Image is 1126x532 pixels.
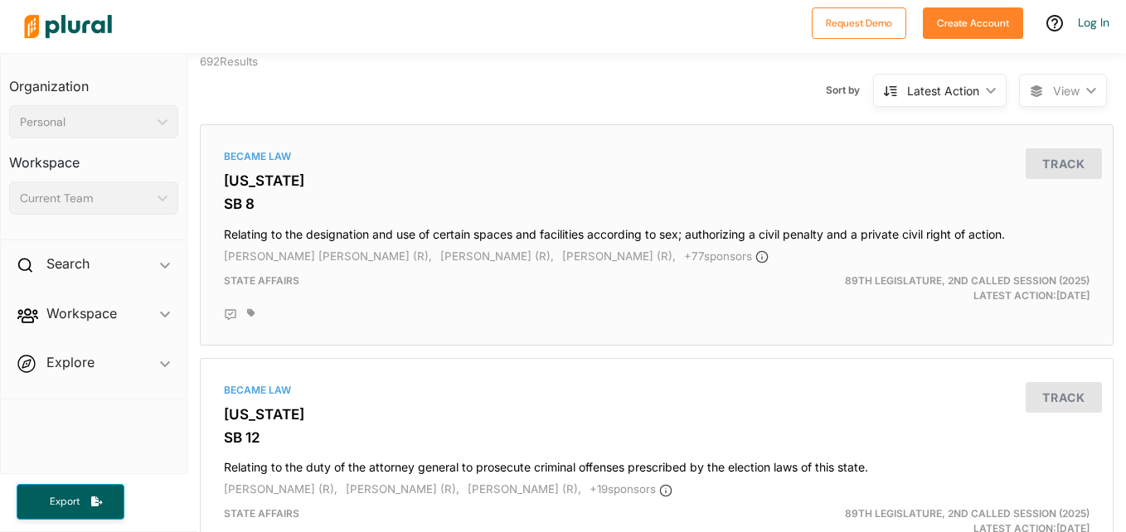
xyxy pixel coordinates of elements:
h3: SB 8 [224,196,1090,212]
h3: SB 12 [224,429,1090,446]
div: 692 Results [187,49,422,112]
span: [PERSON_NAME] [PERSON_NAME] (R), [224,249,432,263]
span: Sort by [826,83,873,98]
div: Personal [20,114,151,131]
h4: Relating to the designation and use of certain spaces and facilities according to sex; authorizin... [224,220,1090,242]
h3: [US_STATE] [224,172,1090,189]
button: Track [1026,382,1102,413]
div: Became Law [224,383,1090,398]
span: 89th Legislature, 2nd Called Session (2025) [845,507,1090,520]
span: View [1053,82,1080,99]
span: [PERSON_NAME] (R), [468,482,581,496]
span: State Affairs [224,274,299,287]
h3: Organization [9,62,178,99]
a: Request Demo [812,13,906,31]
span: [PERSON_NAME] (R), [562,249,676,263]
div: Latest Action [907,82,979,99]
span: [PERSON_NAME] (R), [440,249,554,263]
span: 89th Legislature, 2nd Called Session (2025) [845,274,1090,287]
div: Add Position Statement [224,308,237,322]
div: Current Team [20,190,151,207]
span: [PERSON_NAME] (R), [224,482,337,496]
span: + 19 sponsor s [590,482,672,496]
div: Latest Action: [DATE] [805,273,1102,303]
h2: Search [46,254,90,273]
button: Track [1026,148,1102,179]
button: Request Demo [812,7,906,39]
button: Export [17,484,124,520]
div: Add tags [247,308,255,318]
a: Log In [1078,15,1109,30]
span: Export [38,495,91,509]
a: Create Account [923,13,1023,31]
span: [PERSON_NAME] (R), [346,482,459,496]
h3: [US_STATE] [224,406,1090,423]
button: Create Account [923,7,1023,39]
span: + 77 sponsor s [684,249,769,263]
h3: Workspace [9,138,178,175]
div: Became Law [224,149,1090,164]
h4: Relating to the duty of the attorney general to prosecute criminal offenses prescribed by the ele... [224,452,1090,475]
span: State Affairs [224,507,299,520]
